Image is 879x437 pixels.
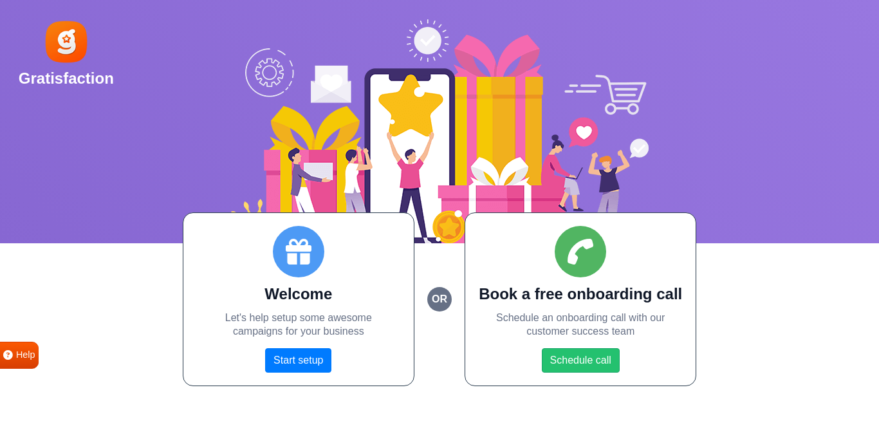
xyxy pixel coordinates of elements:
h2: Book a free onboarding call [478,285,683,304]
p: Schedule an onboarding call with our customer success team [478,311,683,339]
span: Help [16,348,35,362]
h2: Gratisfaction [19,70,114,88]
a: Schedule call [542,348,620,373]
img: Social Boost [230,19,649,243]
p: Let's help setup some awesome campaigns for your business [196,311,401,339]
a: Start setup [265,348,331,373]
img: Gratisfaction [43,19,89,65]
h2: Welcome [196,285,401,304]
small: or [427,287,452,311]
